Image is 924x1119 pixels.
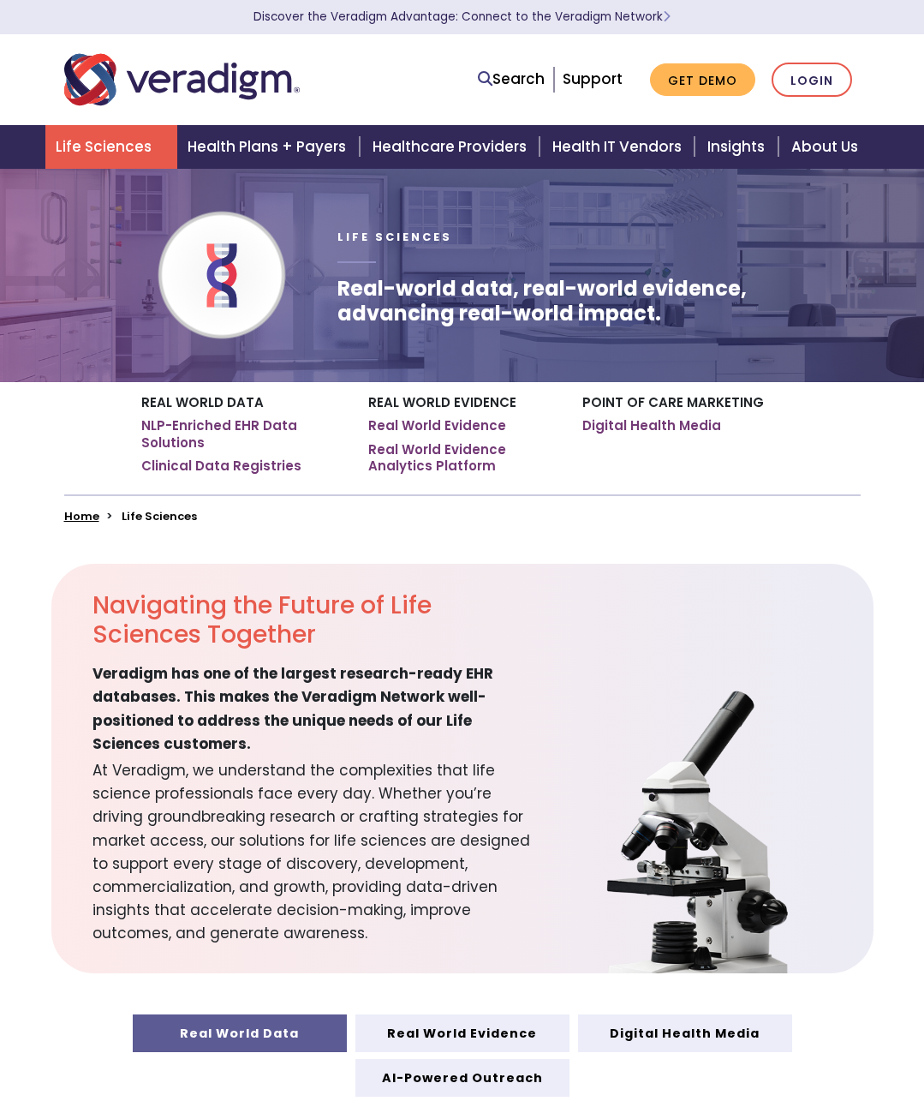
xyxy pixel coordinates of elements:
[355,1014,569,1052] a: Real World Evidence
[141,417,343,451] a: NLP-Enriched EHR Data Solutions
[64,51,300,108] img: Veradigm logo
[362,125,542,169] a: Healthcare Providers
[253,9,671,25] a: Discover the Veradigm Advantage: Connect to the Veradigm NetworkLearn More
[542,125,697,169] a: Health IT Vendors
[141,458,301,475] a: Clinical Data Registries
[563,69,623,89] a: Support
[772,63,852,98] a: Login
[781,125,879,169] a: About Us
[368,417,506,434] a: Real World Evidence
[92,662,531,756] span: Veradigm has one of the largest research-ready EHR databases. This makes the Veradigm Network wel...
[337,277,860,326] h1: Real-world data, real-world evidence, advancing real-world impact.
[368,441,557,475] a: Real World Evidence Analytics Platform
[133,1014,347,1052] a: Real World Data
[177,125,361,169] a: Health Plans + Payers
[337,230,452,244] span: Life Sciences
[64,508,99,524] a: Home
[355,1059,569,1097] a: AI-Powered Outreach
[582,417,721,434] a: Digital Health Media
[92,756,531,946] span: At Veradigm, we understand the complexities that life science professionals face every day. Wheth...
[578,1014,792,1052] a: Digital Health Media
[92,591,531,649] h2: Navigating the Future of Life Sciences Together
[663,9,671,25] span: Learn More
[45,125,177,169] a: Life Sciences
[650,63,755,97] a: Get Demo
[697,125,780,169] a: Insights
[478,68,545,91] a: Search
[530,687,830,973] img: solution-life-sciences-future.png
